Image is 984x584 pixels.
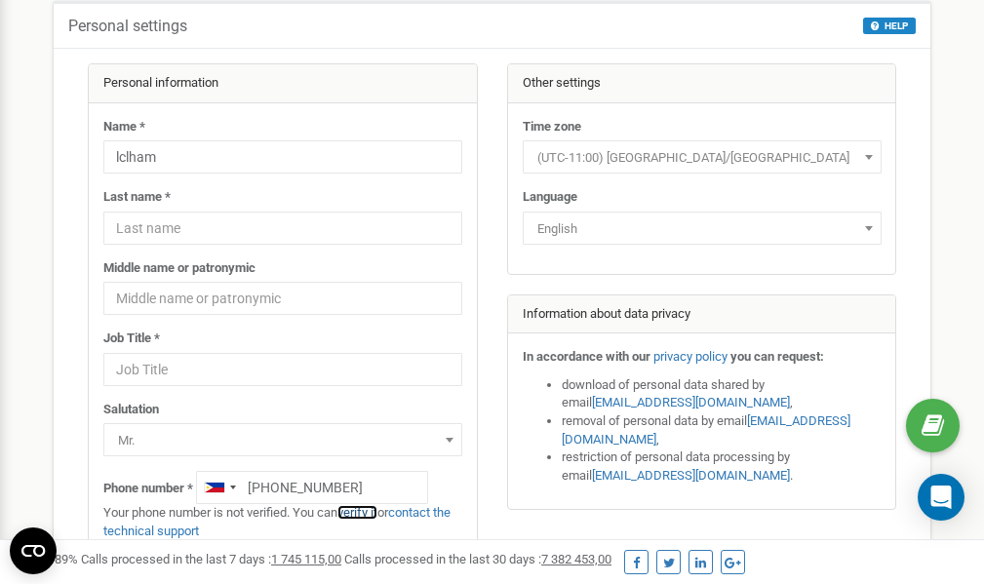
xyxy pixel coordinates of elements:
[10,527,57,574] button: Open CMP widget
[523,188,577,207] label: Language
[562,448,882,485] li: restriction of personal data processing by email .
[103,188,171,207] label: Last name *
[653,349,728,364] a: privacy policy
[103,212,462,245] input: Last name
[103,259,256,278] label: Middle name or patronymic
[103,504,462,540] p: Your phone number is not verified. You can or
[530,215,875,243] span: English
[508,295,896,334] div: Information about data privacy
[508,64,896,103] div: Other settings
[562,376,882,412] li: download of personal data shared by email ,
[562,413,850,447] a: [EMAIL_ADDRESS][DOMAIN_NAME]
[68,18,187,35] h5: Personal settings
[523,349,650,364] strong: In accordance with our
[103,401,159,419] label: Salutation
[337,505,377,520] a: verify it
[103,353,462,386] input: Job Title
[103,118,145,136] label: Name *
[110,427,455,454] span: Mr.
[562,412,882,448] li: removal of personal data by email ,
[918,474,964,521] div: Open Intercom Messenger
[103,480,193,498] label: Phone number *
[523,140,882,174] span: (UTC-11:00) Pacific/Midway
[344,552,611,566] span: Calls processed in the last 30 days :
[523,118,581,136] label: Time zone
[541,552,611,566] u: 7 382 453,00
[196,471,428,504] input: +1-800-555-55-55
[592,468,790,483] a: [EMAIL_ADDRESS][DOMAIN_NAME]
[89,64,477,103] div: Personal information
[530,144,875,172] span: (UTC-11:00) Pacific/Midway
[523,212,882,245] span: English
[197,472,242,503] div: Telephone country code
[863,18,916,34] button: HELP
[103,330,160,348] label: Job Title *
[730,349,824,364] strong: you can request:
[103,282,462,315] input: Middle name or patronymic
[103,140,462,174] input: Name
[103,505,451,538] a: contact the technical support
[103,423,462,456] span: Mr.
[271,552,341,566] u: 1 745 115,00
[592,395,790,409] a: [EMAIL_ADDRESS][DOMAIN_NAME]
[81,552,341,566] span: Calls processed in the last 7 days :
